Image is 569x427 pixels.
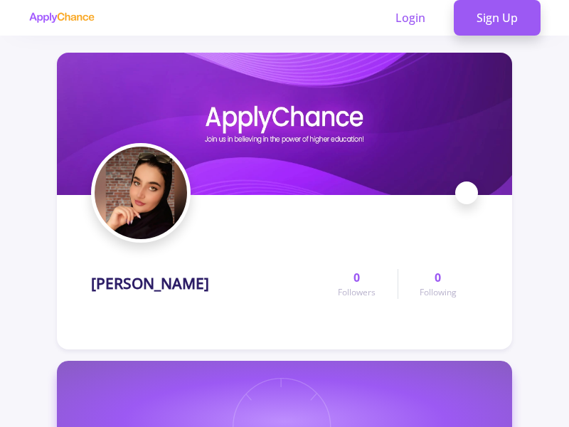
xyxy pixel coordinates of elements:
span: 0 [353,269,360,286]
span: 0 [435,269,441,286]
span: Followers [338,286,376,299]
a: 0Following [398,269,478,299]
img: applychance logo text only [28,12,95,23]
a: 0Followers [317,269,397,299]
span: Following [420,286,457,299]
h1: [PERSON_NAME] [91,275,209,292]
img: Mehrnush Salehipouravatar [95,147,187,239]
img: Mehrnush Salehipourcover image [57,53,512,195]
